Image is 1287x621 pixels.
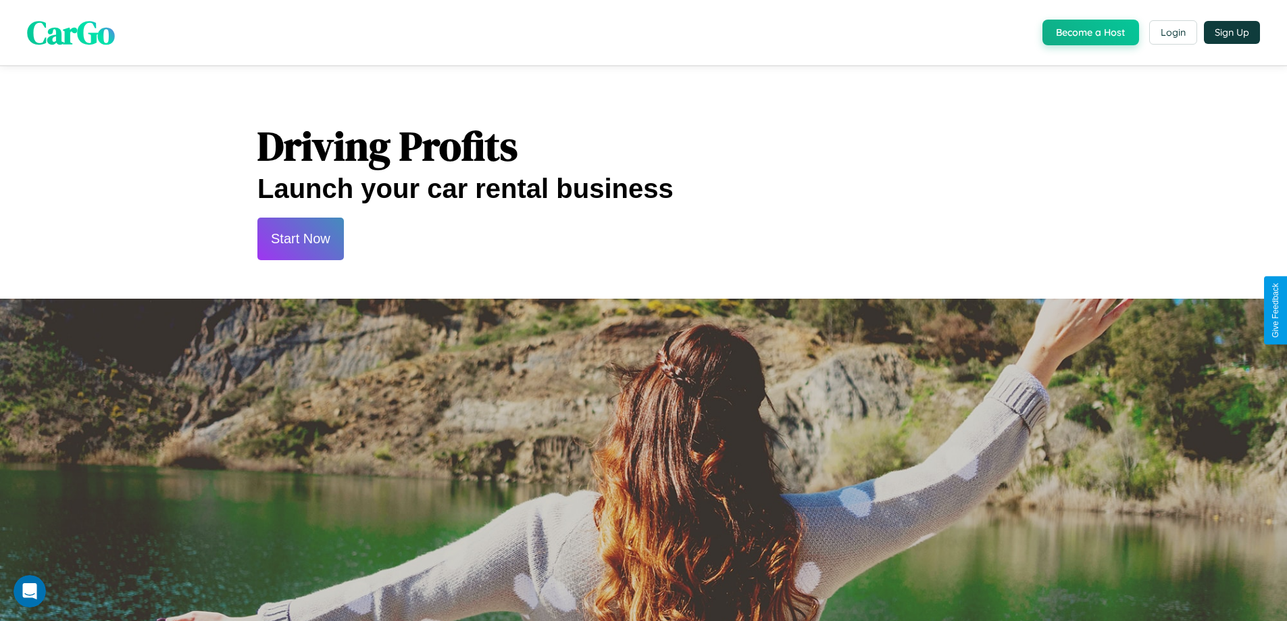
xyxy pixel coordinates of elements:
button: Login [1149,20,1197,45]
button: Become a Host [1042,20,1139,45]
h2: Launch your car rental business [257,174,1030,204]
iframe: Intercom live chat [14,575,46,607]
button: Sign Up [1204,21,1260,44]
button: Start Now [257,218,344,260]
div: Give Feedback [1271,283,1280,338]
span: CarGo [27,10,115,55]
h1: Driving Profits [257,118,1030,174]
